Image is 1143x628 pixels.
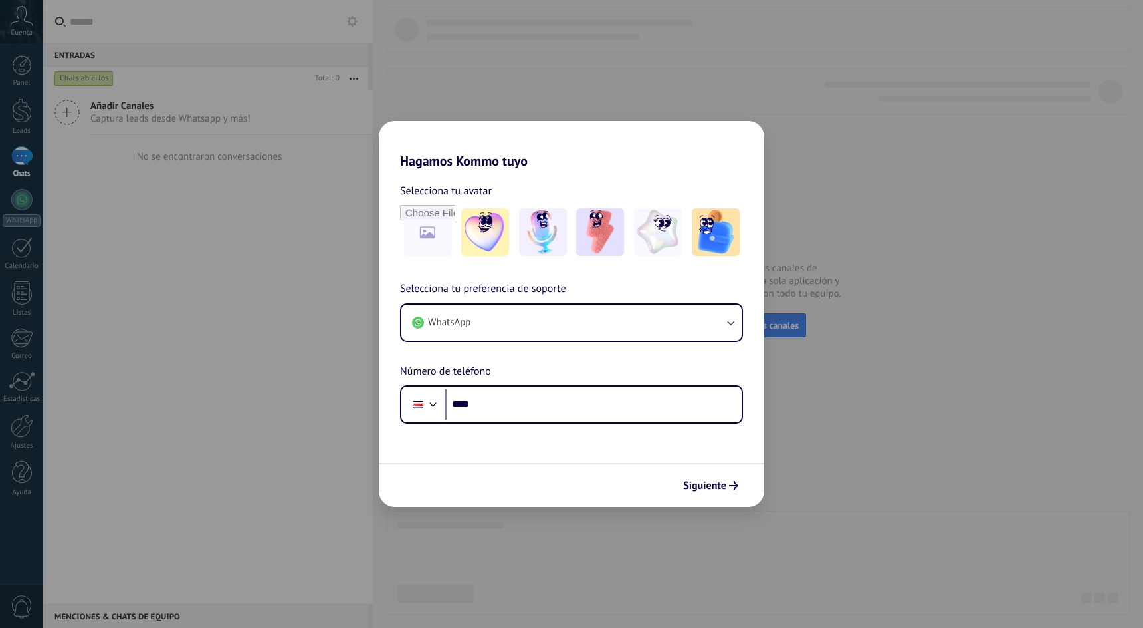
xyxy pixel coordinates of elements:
[692,208,740,256] img: -5.jpeg
[461,208,509,256] img: -1.jpeg
[405,391,431,418] div: Costa Rica: + 506
[400,363,491,381] span: Número de teléfono
[576,208,624,256] img: -3.jpeg
[683,481,726,490] span: Siguiente
[379,121,764,169] h2: Hagamos Kommo tuyo
[677,474,744,497] button: Siguiente
[401,305,742,341] button: WhatsApp
[634,208,682,256] img: -4.jpeg
[519,208,567,256] img: -2.jpeg
[400,182,492,200] span: Selecciona tu avatar
[400,281,566,298] span: Selecciona tu preferencia de soporte
[428,316,470,329] span: WhatsApp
